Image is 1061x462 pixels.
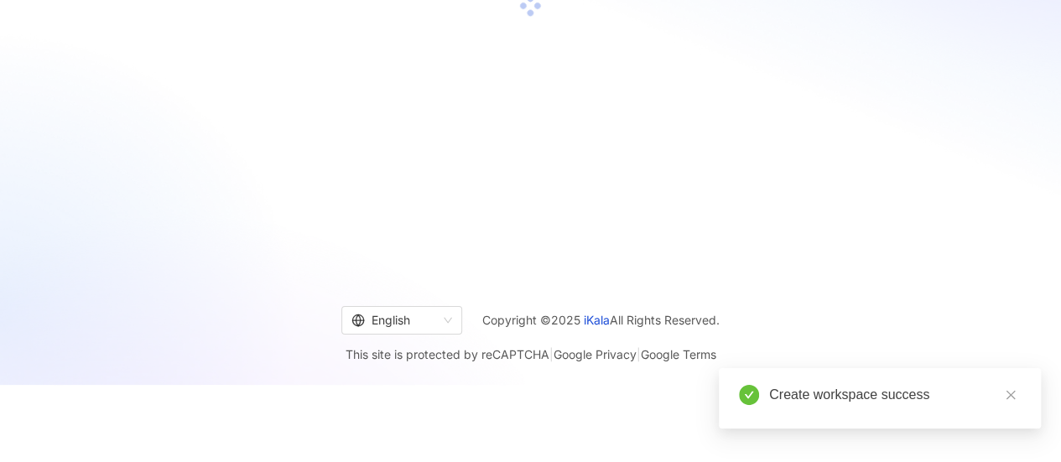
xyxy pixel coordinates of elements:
[554,347,637,361] a: Google Privacy
[1005,389,1017,401] span: close
[739,385,759,405] span: check-circle
[482,310,720,330] span: Copyright © 2025 All Rights Reserved.
[346,345,716,365] span: This site is protected by reCAPTCHA
[769,385,1021,405] div: Create workspace success
[641,347,716,361] a: Google Terms
[549,347,554,361] span: |
[584,313,610,327] a: iKala
[351,307,437,334] div: English
[637,347,641,361] span: |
